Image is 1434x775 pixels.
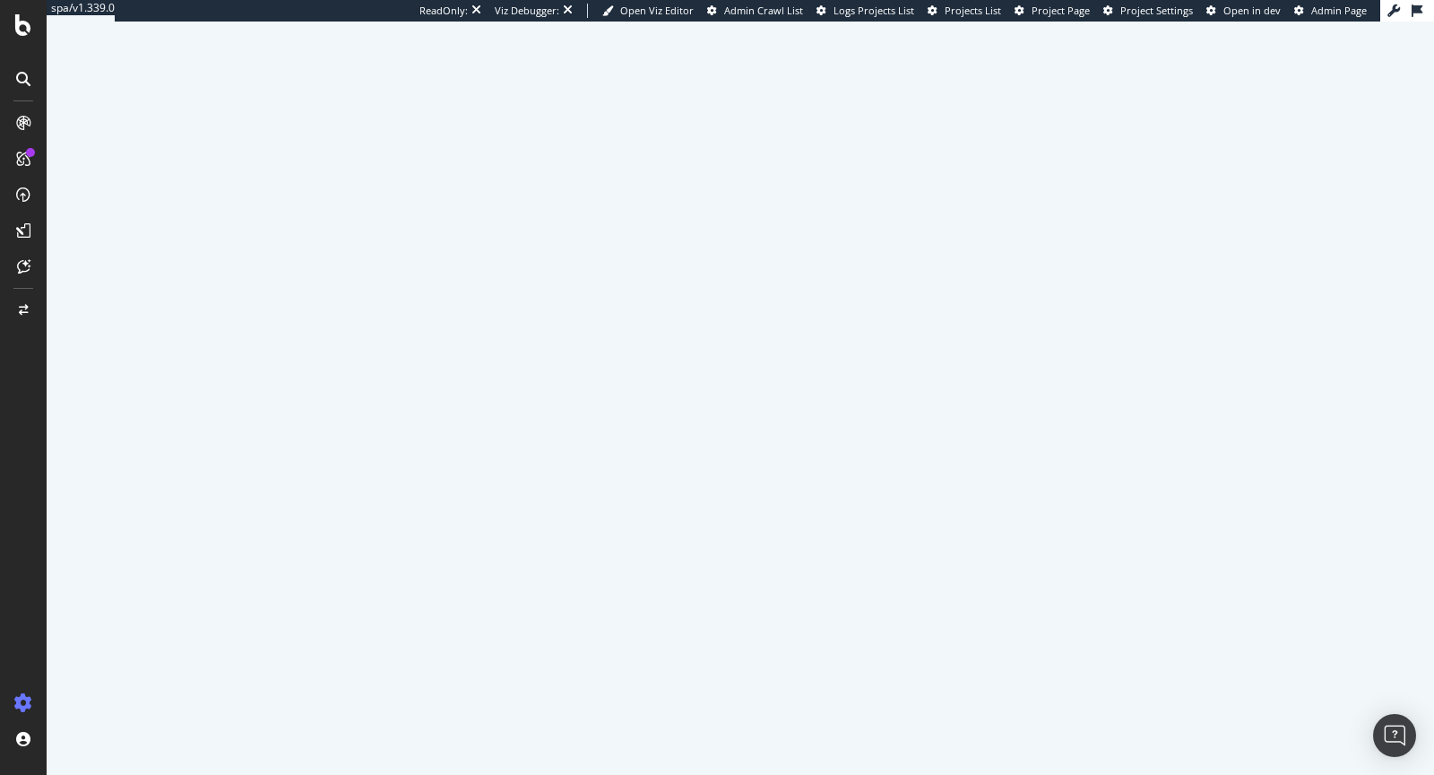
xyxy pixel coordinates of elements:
a: Projects List [928,4,1001,18]
span: Projects List [945,4,1001,17]
span: Open in dev [1223,4,1281,17]
a: Open Viz Editor [602,4,694,18]
span: Project Page [1032,4,1090,17]
a: Admin Crawl List [707,4,803,18]
span: Open Viz Editor [620,4,694,17]
a: Admin Page [1294,4,1367,18]
a: Logs Projects List [816,4,914,18]
a: Open in dev [1206,4,1281,18]
span: Project Settings [1120,4,1193,17]
div: Viz Debugger: [495,4,559,18]
div: ReadOnly: [419,4,468,18]
span: Admin Crawl List [724,4,803,17]
span: Admin Page [1311,4,1367,17]
span: Logs Projects List [834,4,914,17]
a: Project Page [1015,4,1090,18]
div: Open Intercom Messenger [1373,714,1416,757]
a: Project Settings [1103,4,1193,18]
